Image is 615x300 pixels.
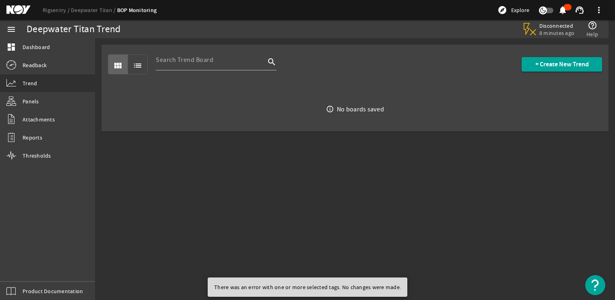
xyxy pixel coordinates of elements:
[6,42,16,52] mat-icon: dashboard
[23,97,39,105] span: Panels
[497,5,507,15] mat-icon: explore
[539,29,574,37] span: 8 minutes ago
[27,25,120,33] div: Deepwater Titan Trend
[43,6,71,14] a: Rigsentry
[23,61,47,69] span: Readback
[585,275,605,295] button: Open Resource Center
[6,25,16,34] mat-icon: menu
[23,79,37,87] span: Trend
[267,57,277,67] i: search
[208,277,404,297] div: There was an error with one or more selected tags. No changes were made.
[511,6,529,14] span: Explore
[539,22,574,29] span: Disconnected
[589,0,609,20] button: more_vert
[535,60,589,68] span: + Create New Trend
[113,61,123,70] mat-icon: view_module
[337,105,384,113] div: No boards saved
[326,105,334,113] i: info_outline
[23,43,50,51] span: Dashboard
[23,115,55,123] span: Attachments
[575,5,584,15] mat-icon: support_agent
[71,6,117,14] a: Deepwater Titan
[586,30,598,38] span: Help
[588,21,597,30] mat-icon: help_outline
[558,5,568,15] mat-icon: notifications
[23,287,83,295] span: Product Documentation
[522,57,602,72] button: + Create New Trend
[23,134,42,142] span: Reports
[23,152,51,160] span: Thresholds
[117,6,157,14] a: BOP Monitoring
[494,4,532,16] button: Explore
[133,61,142,70] mat-icon: list
[156,55,265,65] input: Search Trend Board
